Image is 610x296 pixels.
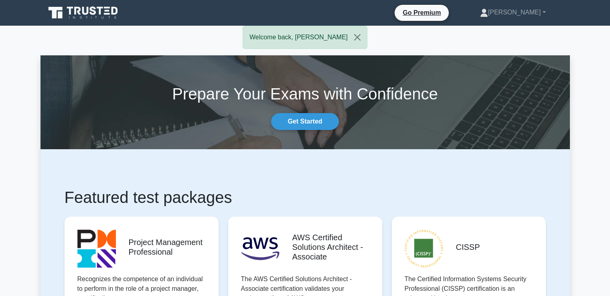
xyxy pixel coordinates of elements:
[461,4,565,20] a: [PERSON_NAME]
[41,84,570,103] h1: Prepare Your Exams with Confidence
[271,113,338,130] a: Get Started
[243,26,367,49] div: Welcome back, [PERSON_NAME]
[65,188,546,207] h1: Featured test packages
[398,8,446,18] a: Go Premium
[348,26,367,49] button: Close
